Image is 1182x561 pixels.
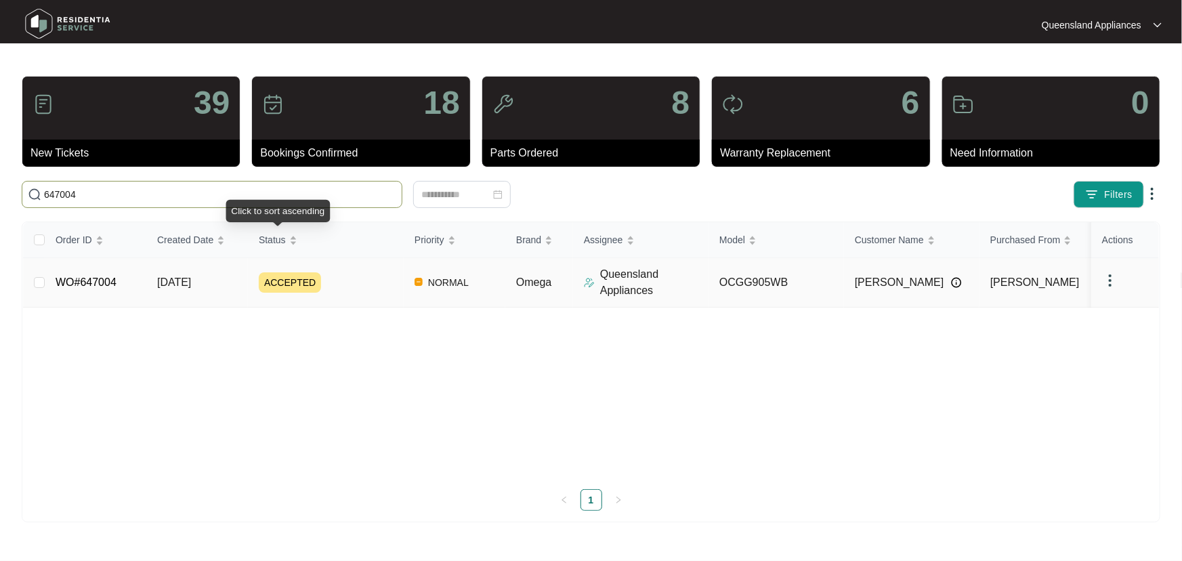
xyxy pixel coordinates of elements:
img: Info icon [951,277,962,288]
img: dropdown arrow [1144,186,1160,202]
span: Created Date [157,232,213,247]
a: WO#647004 [56,276,117,288]
img: dropdown arrow [1154,22,1162,28]
img: Vercel Logo [415,278,423,286]
li: Previous Page [553,489,575,511]
img: filter icon [1085,188,1099,201]
p: Warranty Replacement [720,145,929,161]
p: Need Information [950,145,1160,161]
a: 1 [581,490,601,510]
button: filter iconFilters [1074,181,1144,208]
img: search-icon [28,188,41,201]
span: [PERSON_NAME] [990,276,1080,288]
p: New Tickets [30,145,240,161]
span: left [560,496,568,504]
p: Queensland Appliances [600,266,709,299]
p: 6 [902,87,920,119]
span: Filters [1104,188,1133,202]
p: 18 [423,87,459,119]
span: Omega [516,276,551,288]
input: Search by Order Id, Assignee Name, Customer Name, Brand and Model [44,187,396,202]
th: Order ID [45,222,146,258]
p: Parts Ordered [490,145,700,161]
p: Queensland Appliances [1042,18,1141,32]
img: icon [492,93,514,115]
td: OCGG905WB [709,258,844,308]
th: Priority [404,222,505,258]
span: Status [259,232,286,247]
button: left [553,489,575,511]
li: 1 [581,489,602,511]
th: Status [248,222,404,258]
th: Assignee [573,222,709,258]
span: Priority [415,232,444,247]
th: Purchased From [979,222,1115,258]
img: icon [33,93,54,115]
img: icon [722,93,744,115]
img: dropdown arrow [1102,272,1118,289]
th: Created Date [146,222,248,258]
span: Brand [516,232,541,247]
span: [DATE] [157,276,191,288]
span: Purchased From [990,232,1060,247]
div: Click to sort ascending [225,199,331,222]
th: Brand [505,222,573,258]
span: Order ID [56,232,92,247]
p: 39 [194,87,230,119]
span: ACCEPTED [259,272,321,293]
th: Customer Name [844,222,979,258]
img: icon [952,93,974,115]
img: residentia service logo [20,3,115,44]
th: Model [709,222,844,258]
th: Actions [1091,222,1159,258]
p: Bookings Confirmed [260,145,469,161]
span: Model [719,232,745,247]
span: NORMAL [423,274,474,291]
img: icon [262,93,284,115]
span: [PERSON_NAME] [855,274,944,291]
img: Assigner Icon [584,277,595,288]
p: 8 [671,87,690,119]
span: Customer Name [855,232,924,247]
p: 0 [1131,87,1149,119]
span: right [614,496,622,504]
button: right [608,489,629,511]
span: Assignee [584,232,623,247]
li: Next Page [608,489,629,511]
